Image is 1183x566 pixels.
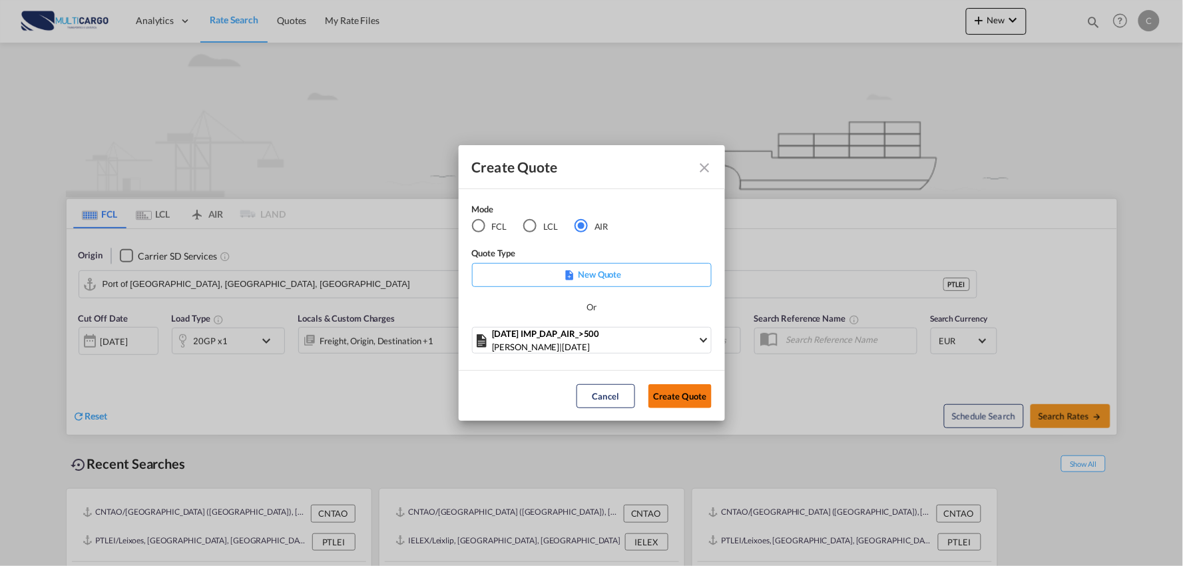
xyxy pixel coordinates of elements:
[587,300,596,314] div: Or
[472,263,712,287] div: New Quote
[472,219,507,234] md-radio-button: FCL
[472,158,688,175] div: Create Quote
[563,342,590,352] span: [DATE]
[492,340,698,354] div: |
[477,268,707,281] p: New Quote
[692,154,716,178] button: Close dialog
[472,202,625,219] div: Mode
[575,219,608,234] md-radio-button: AIR
[648,384,712,408] button: Create Quote
[697,160,713,176] md-icon: Close dialog
[472,327,712,354] md-select: Select template: 26/02/25 IMP_DAP_AIR_>500 Patricia Barroso | 26 Feb 2025
[577,384,635,408] button: Cancel
[492,342,560,352] span: [PERSON_NAME]
[492,327,698,340] div: [DATE] IMP_DAP_AIR_>500
[523,219,558,234] md-radio-button: LCL
[472,246,712,263] div: Quote Type
[459,145,725,422] md-dialog: Create QuoteModeFCL LCLAIR ...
